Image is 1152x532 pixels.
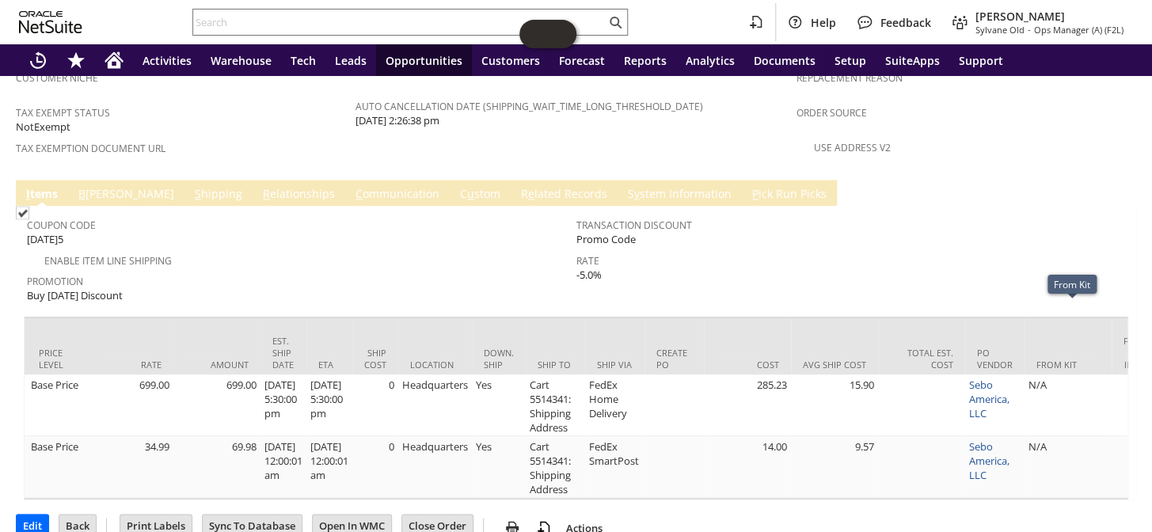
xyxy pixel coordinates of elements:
[949,44,1013,76] a: Support
[614,44,676,76] a: Reports
[885,53,940,68] span: SuiteApps
[791,436,878,498] td: 9.57
[576,267,602,282] span: -5.0%
[803,358,866,370] div: Avg Ship Cost
[752,186,758,201] span: P
[211,53,272,68] span: Warehouse
[716,358,779,370] div: Cost
[548,20,576,48] span: Oracle Guided Learning Widget. To move around, please hold and drag
[624,53,667,68] span: Reports
[195,186,201,201] span: S
[576,253,599,267] a: Rate
[472,374,526,436] td: Yes
[519,20,576,48] iframe: Click here to launch Oracle Guided Learning Help Panel
[959,53,1003,68] span: Support
[975,24,1025,36] span: Sylvane Old
[704,374,791,436] td: 285.23
[386,53,462,68] span: Opportunities
[1034,24,1123,36] span: Ops Manager (A) (F2L)
[19,11,82,33] svg: logo
[791,374,878,436] td: 15.90
[526,436,585,498] td: Cart 5514341: Shipping Address
[352,374,398,436] td: 0
[67,51,86,70] svg: Shortcuts
[355,113,439,128] span: [DATE] 2:26:38 pm
[173,374,260,436] td: 699.00
[16,120,70,135] span: NotExempt
[977,346,1013,370] div: PO Vendor
[1025,436,1112,498] td: N/A
[880,15,931,30] span: Feedback
[1108,183,1127,202] a: Unrolled view on
[318,358,340,370] div: ETA
[1028,24,1031,36] span: -
[456,186,504,203] a: Custom
[201,44,281,76] a: Warehouse
[325,44,376,76] a: Leads
[306,374,352,436] td: [DATE] 5:30:00 pm
[526,374,585,436] td: Cart 5514341: Shipping Address
[549,44,614,76] a: Forecast
[355,100,703,113] a: Auto Cancellation Date (shipping_wait_time_long_threshold_date)
[352,436,398,498] td: 0
[467,186,474,201] span: u
[272,334,295,370] div: Est. Ship Date
[969,377,1009,420] a: Sebo America, LLC
[559,53,605,68] span: Forecast
[597,358,633,370] div: Ship Via
[352,186,443,203] a: Communication
[27,287,123,302] span: Buy [DATE] Discount
[16,106,110,120] a: Tax Exempt Status
[876,44,949,76] a: SuiteApps
[528,186,534,201] span: e
[259,186,339,203] a: Relationships
[291,53,316,68] span: Tech
[74,186,178,203] a: B[PERSON_NAME]
[27,274,83,287] a: Promotion
[86,436,173,498] td: 34.99
[335,53,367,68] span: Leads
[95,44,133,76] a: Home
[969,439,1009,481] a: Sebo America, LLC
[364,346,386,370] div: Ship Cost
[835,53,866,68] span: Setup
[472,44,549,76] a: Customers
[191,186,246,203] a: Shipping
[398,436,472,498] td: Headquarters
[481,53,540,68] span: Customers
[825,44,876,76] a: Setup
[797,71,903,85] a: Replacement reason
[27,218,96,231] a: Coupon Code
[355,186,363,201] span: C
[676,44,744,76] a: Analytics
[576,218,692,231] a: Transaction Discount
[576,231,636,246] span: Promo Code
[517,186,611,203] a: Related Records
[797,106,867,120] a: Order Source
[16,71,98,85] a: Customer Niche
[624,186,736,203] a: System Information
[472,436,526,498] td: Yes
[143,53,192,68] span: Activities
[686,53,735,68] span: Analytics
[22,186,62,203] a: Items
[1054,278,1090,291] div: From Kit
[27,436,86,498] td: Base Price
[1036,358,1100,370] div: From Kit
[57,44,95,76] div: Shortcuts
[376,44,472,76] a: Opportunities
[26,186,30,201] span: I
[29,51,48,70] svg: Recent Records
[1025,374,1112,436] td: N/A
[410,358,460,370] div: Location
[754,53,816,68] span: Documents
[811,15,836,30] span: Help
[585,374,644,436] td: FedEx Home Delivery
[656,346,692,370] div: Create PO
[16,142,165,155] a: Tax Exemption Document URL
[1123,334,1149,370] div: From Kit Index
[634,186,640,201] span: y
[86,374,173,436] td: 699.00
[748,186,831,203] a: Pick Run Picks
[263,186,270,201] span: R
